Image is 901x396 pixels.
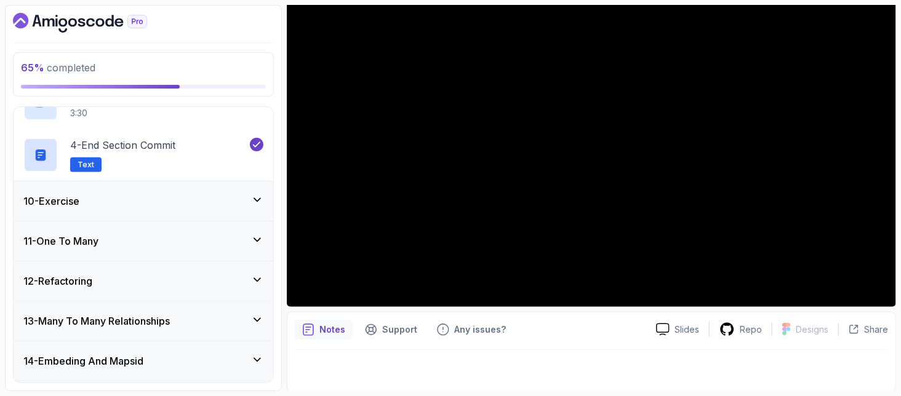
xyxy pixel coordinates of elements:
[675,323,699,336] p: Slides
[838,323,888,336] button: Share
[14,181,273,221] button: 10-Exercise
[14,341,273,381] button: 14-Embeding And Mapsid
[23,234,98,248] h3: 11 - One To Many
[23,274,92,288] h3: 12 - Refactoring
[13,13,175,33] a: Dashboard
[14,221,273,261] button: 11-One To Many
[796,323,828,336] p: Designs
[21,61,44,74] span: 65 %
[23,194,79,208] h3: 10 - Exercise
[23,138,263,172] button: 4-End Section CommitText
[646,323,709,336] a: Slides
[21,61,95,74] span: completed
[710,322,772,337] a: Repo
[23,354,143,368] h3: 14 - Embeding And Mapsid
[864,323,888,336] p: Share
[70,107,198,119] p: 3:30
[14,301,273,341] button: 13-Many To Many Relationships
[78,160,94,170] span: Text
[23,314,170,328] h3: 13 - Many To Many Relationships
[70,138,175,152] p: 4 - End Section Commit
[740,323,762,336] p: Repo
[14,261,273,301] button: 12-Refactoring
